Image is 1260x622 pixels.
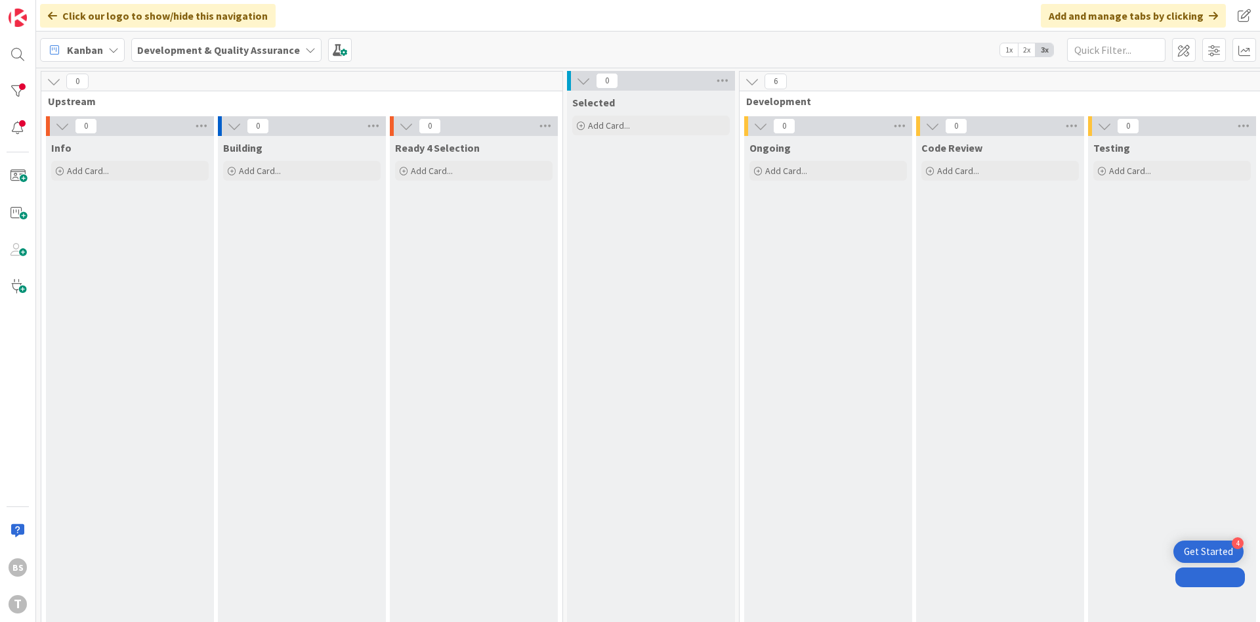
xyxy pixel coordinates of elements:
[1109,165,1151,177] span: Add Card...
[937,165,979,177] span: Add Card...
[48,95,546,108] span: Upstream
[1000,43,1018,56] span: 1x
[223,141,262,154] span: Building
[67,42,103,58] span: Kanban
[1067,38,1165,62] input: Quick Filter...
[411,165,453,177] span: Add Card...
[51,141,72,154] span: Info
[239,165,281,177] span: Add Card...
[1173,541,1244,563] div: Open Get Started checklist, remaining modules: 4
[9,9,27,27] img: Visit kanbanzone.com
[75,118,97,134] span: 0
[67,165,109,177] span: Add Card...
[588,120,630,131] span: Add Card...
[765,74,787,89] span: 6
[1041,4,1226,28] div: Add and manage tabs by clicking
[66,74,89,89] span: 0
[1036,43,1053,56] span: 3x
[596,73,618,89] span: 0
[1232,537,1244,549] div: 4
[1184,545,1233,558] div: Get Started
[572,96,615,109] span: Selected
[749,141,791,154] span: Ongoing
[9,595,27,613] div: T
[1018,43,1036,56] span: 2x
[9,558,27,577] div: BS
[765,165,807,177] span: Add Card...
[247,118,269,134] span: 0
[419,118,441,134] span: 0
[395,141,480,154] span: Ready 4 Selection
[945,118,967,134] span: 0
[1117,118,1139,134] span: 0
[921,141,982,154] span: Code Review
[137,43,300,56] b: Development & Quality Assurance
[773,118,795,134] span: 0
[1093,141,1130,154] span: Testing
[40,4,276,28] div: Click our logo to show/hide this navigation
